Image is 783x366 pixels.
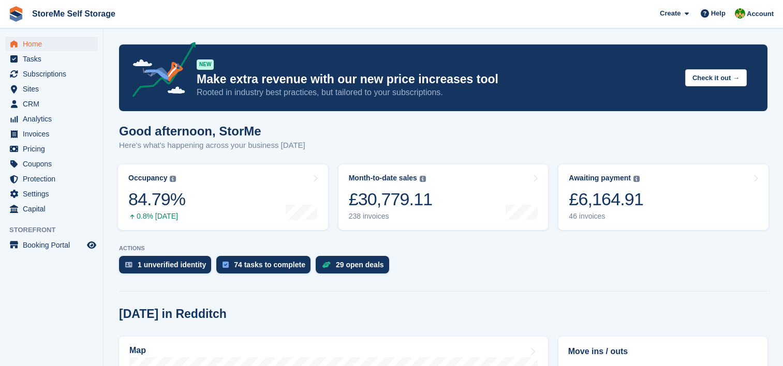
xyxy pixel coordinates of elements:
[322,261,331,268] img: deal-1b604bf984904fb50ccaf53a9ad4b4a5d6e5aea283cecdc64d6e3604feb123c2.svg
[349,189,433,210] div: £30,779.11
[23,97,85,111] span: CRM
[569,174,631,182] div: Awaiting payment
[420,176,426,182] img: icon-info-grey-7440780725fd019a000dd9b08b2336e03edf1995a4989e88bcd33f0948082b44.svg
[124,42,196,101] img: price-adjustments-announcement-icon-8257ccfd72463d97f412b2fc003d46551f7dbcb40ab6d574587a9cd5c0d94...
[5,67,98,81] a: menu
[747,9,774,19] span: Account
[569,189,643,210] div: £6,164.91
[5,97,98,111] a: menu
[5,202,98,216] a: menu
[223,262,229,268] img: task-75834270c22a3079a89374b754ae025e5fb1db73e45f91037f5363f120a921f8.svg
[23,112,85,126] span: Analytics
[119,256,216,279] a: 1 unverified identity
[138,261,206,269] div: 1 unverified identity
[23,52,85,66] span: Tasks
[216,256,316,279] a: 74 tasks to complete
[197,87,677,98] p: Rooted in industry best practices, but tailored to your subscriptions.
[23,37,85,51] span: Home
[633,176,640,182] img: icon-info-grey-7440780725fd019a000dd9b08b2336e03edf1995a4989e88bcd33f0948082b44.svg
[5,142,98,156] a: menu
[23,82,85,96] span: Sites
[23,238,85,252] span: Booking Portal
[8,6,24,22] img: stora-icon-8386f47178a22dfd0bd8f6a31ec36ba5ce8667c1dd55bd0f319d3a0aa187defe.svg
[5,127,98,141] a: menu
[85,239,98,251] a: Preview store
[119,245,767,252] p: ACTIONS
[119,307,227,321] h2: [DATE] in Redditch
[128,174,167,182] div: Occupancy
[5,82,98,96] a: menu
[128,189,185,210] div: 84.79%
[569,212,643,221] div: 46 invoices
[735,8,745,19] img: StorMe
[23,202,85,216] span: Capital
[23,127,85,141] span: Invoices
[336,261,384,269] div: 29 open deals
[119,140,305,151] p: Here's what's happening across your business [DATE]
[5,112,98,126] a: menu
[711,8,726,19] span: Help
[118,164,328,230] a: Occupancy 84.79% 0.8% [DATE]
[558,164,769,230] a: Awaiting payment £6,164.91 46 invoices
[5,157,98,171] a: menu
[128,212,185,221] div: 0.8% [DATE]
[5,187,98,201] a: menu
[568,345,758,358] h2: Move ins / outs
[28,5,120,22] a: StoreMe Self Storage
[5,37,98,51] a: menu
[23,67,85,81] span: Subscriptions
[5,52,98,66] a: menu
[23,142,85,156] span: Pricing
[660,8,681,19] span: Create
[5,172,98,186] a: menu
[129,346,146,355] h2: Map
[234,261,305,269] div: 74 tasks to complete
[5,238,98,252] a: menu
[23,172,85,186] span: Protection
[685,69,747,86] button: Check it out →
[119,124,305,138] h1: Good afternoon, StorMe
[338,164,549,230] a: Month-to-date sales £30,779.11 238 invoices
[197,72,677,87] p: Make extra revenue with our new price increases tool
[316,256,394,279] a: 29 open deals
[23,157,85,171] span: Coupons
[170,176,176,182] img: icon-info-grey-7440780725fd019a000dd9b08b2336e03edf1995a4989e88bcd33f0948082b44.svg
[9,225,103,235] span: Storefront
[349,212,433,221] div: 238 invoices
[349,174,417,182] div: Month-to-date sales
[125,262,132,268] img: verify_identity-adf6edd0f0f0b5bbfe63781bf79b02c33cf7c696d77639b501bdc392416b5a36.svg
[23,187,85,201] span: Settings
[197,59,214,70] div: NEW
